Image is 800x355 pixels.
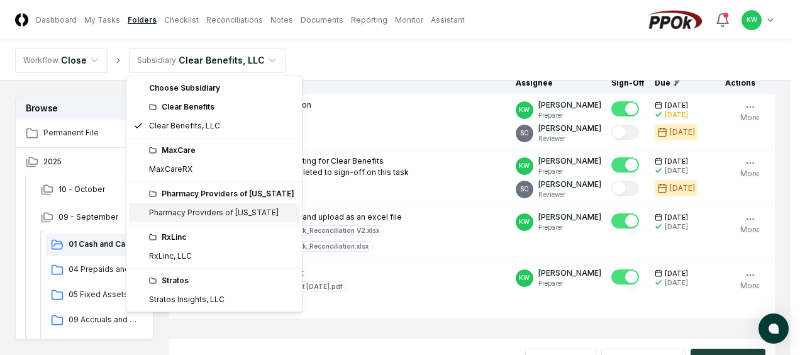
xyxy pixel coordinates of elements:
[149,232,294,243] div: RxLinc
[149,294,225,305] div: Stratos Insights, LLC
[149,164,192,175] div: MaxCareRX
[149,207,279,218] div: Pharmacy Providers of [US_STATE]
[149,120,220,132] div: Clear Benefits, LLC
[149,145,294,156] div: MaxCare
[129,79,299,98] div: Choose Subsidiary
[149,188,294,200] div: Pharmacy Providers of [US_STATE]
[149,251,192,262] div: RxLinc, LLC
[149,101,294,113] div: Clear Benefits
[149,275,294,286] div: Stratos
